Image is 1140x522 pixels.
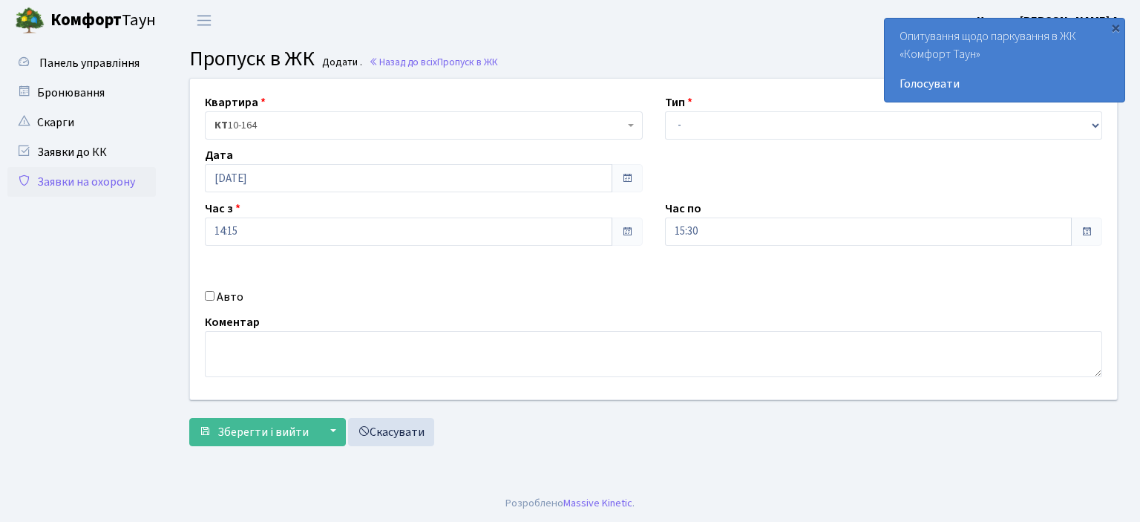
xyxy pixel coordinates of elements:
[369,55,498,69] a: Назад до всіхПропуск в ЖК
[205,111,643,140] span: <b>КТ</b>&nbsp;&nbsp;&nbsp;&nbsp;10-164
[189,418,318,446] button: Зберегти і вийти
[563,495,632,511] a: Massive Kinetic
[885,19,1124,102] div: Опитування щодо паркування в ЖК «Комфорт Таун»
[39,55,140,71] span: Панель управління
[319,56,362,69] small: Додати .
[977,12,1122,30] a: Цитрус [PERSON_NAME] А.
[900,75,1110,93] a: Голосувати
[7,78,156,108] a: Бронювання
[214,118,624,133] span: <b>КТ</b>&nbsp;&nbsp;&nbsp;&nbsp;10-164
[205,146,233,164] label: Дата
[217,288,243,306] label: Авто
[1108,20,1123,35] div: ×
[977,13,1122,29] b: Цитрус [PERSON_NAME] А.
[505,495,635,512] div: Розроблено .
[205,313,260,331] label: Коментар
[7,108,156,137] a: Скарги
[348,418,434,446] a: Скасувати
[217,424,309,440] span: Зберегти і вийти
[50,8,156,33] span: Таун
[665,94,692,111] label: Тип
[665,200,701,218] label: Час по
[50,8,122,32] b: Комфорт
[15,6,45,36] img: logo.png
[205,200,240,218] label: Час з
[186,8,223,33] button: Переключити навігацію
[189,44,315,74] span: Пропуск в ЖК
[7,167,156,197] a: Заявки на охорону
[205,94,266,111] label: Квартира
[7,137,156,167] a: Заявки до КК
[7,48,156,78] a: Панель управління
[214,118,228,133] b: КТ
[437,55,498,69] span: Пропуск в ЖК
